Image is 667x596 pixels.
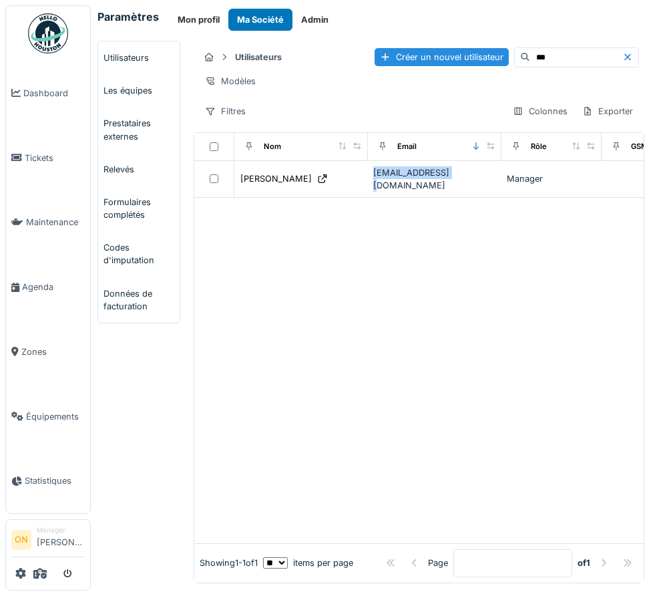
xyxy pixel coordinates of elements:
[37,525,85,554] li: [PERSON_NAME]
[507,102,574,121] div: Colonnes
[631,141,648,152] div: GSM
[26,410,85,423] span: Équipements
[26,216,85,229] span: Maintenance
[6,319,90,384] a: Zones
[169,9,228,31] button: Mon profil
[22,281,85,293] span: Agenda
[292,9,337,31] button: Admin
[98,277,180,323] a: Données de facturation
[200,557,258,569] div: Showing 1 - 1 of 1
[373,166,496,192] div: [EMAIL_ADDRESS][DOMAIN_NAME]
[199,102,252,121] div: Filtres
[578,557,590,569] strong: of 1
[98,231,180,277] a: Codes d'imputation
[98,186,180,231] a: Formulaires complétés
[21,345,85,358] span: Zones
[37,525,85,535] div: Manager
[6,126,90,190] a: Tickets
[98,74,180,107] a: Les équipes
[97,11,159,23] h6: Paramètres
[98,107,180,152] a: Prestataires externes
[263,557,353,569] div: items per page
[199,71,262,91] div: Modèles
[6,255,90,319] a: Agenda
[6,384,90,449] a: Équipements
[228,9,292,31] button: Ma Société
[98,41,180,74] a: Utilisateurs
[230,51,287,63] strong: Utilisateurs
[6,61,90,126] a: Dashboard
[375,48,509,66] div: Créer un nouvel utilisateur
[428,557,448,569] div: Page
[240,172,312,185] div: [PERSON_NAME]
[28,13,68,53] img: Badge_color-CXgf-gQk.svg
[576,102,639,121] div: Exporter
[264,141,281,152] div: Nom
[6,449,90,514] a: Statistiques
[25,152,85,164] span: Tickets
[6,190,90,255] a: Maintenance
[397,141,417,152] div: Email
[507,172,596,185] div: Manager
[11,525,85,557] a: ON Manager[PERSON_NAME]
[23,87,85,100] span: Dashboard
[25,474,85,487] span: Statistiques
[531,141,547,152] div: Rôle
[98,153,180,186] a: Relevés
[11,530,31,550] li: ON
